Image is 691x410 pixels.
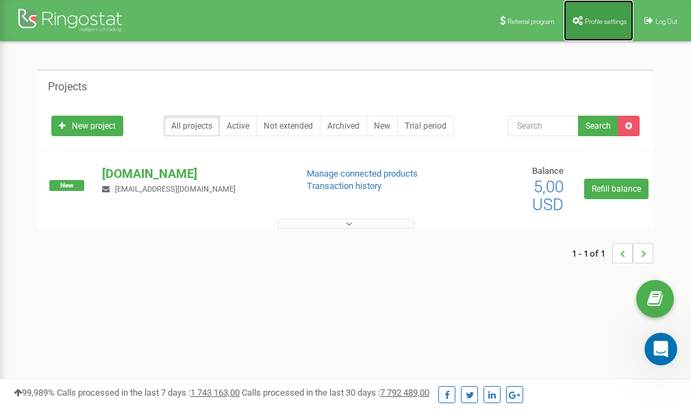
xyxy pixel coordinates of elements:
[307,168,418,179] a: Manage connected products
[584,179,649,199] a: Refill balance
[190,387,240,398] u: 1 743 163,00
[572,243,612,264] span: 1 - 1 of 1
[307,181,381,191] a: Transaction history
[256,116,321,136] a: Not extended
[507,18,555,25] span: Referral program
[644,333,677,366] iframe: Intercom live chat
[115,185,236,194] span: [EMAIL_ADDRESS][DOMAIN_NAME]
[14,387,55,398] span: 99,989%
[48,81,87,93] h5: Projects
[164,116,220,136] a: All projects
[366,116,398,136] a: New
[57,387,240,398] span: Calls processed in the last 7 days :
[508,116,579,136] input: Search
[532,177,564,214] span: 5,00 USD
[655,18,677,25] span: Log Out
[49,180,84,191] span: New
[397,116,454,136] a: Trial period
[532,166,564,176] span: Balance
[585,18,627,25] span: Profile settings
[242,387,429,398] span: Calls processed in the last 30 days :
[380,387,429,398] u: 7 792 489,00
[320,116,367,136] a: Archived
[219,116,257,136] a: Active
[578,116,618,136] button: Search
[102,165,284,183] p: [DOMAIN_NAME]
[572,229,653,277] nav: ...
[51,116,123,136] a: New project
